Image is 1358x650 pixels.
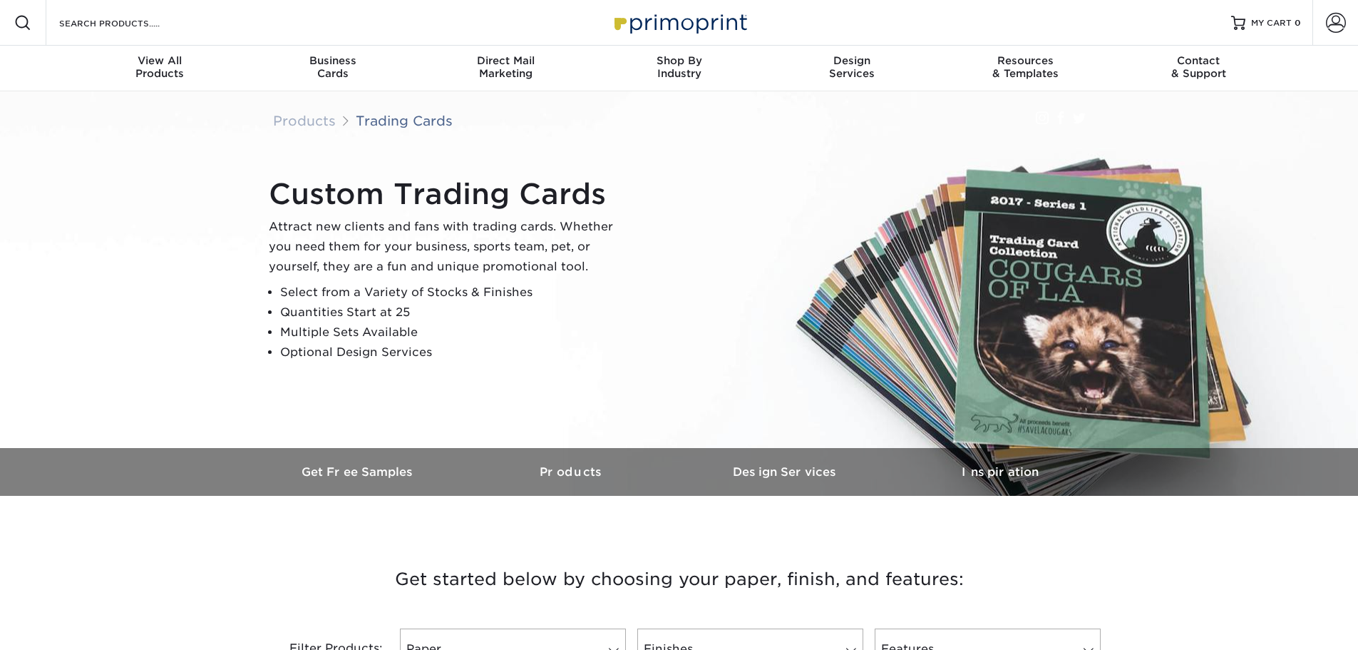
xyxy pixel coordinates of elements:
[419,54,592,80] div: Marketing
[73,46,247,91] a: View AllProducts
[1112,46,1285,91] a: Contact& Support
[73,54,247,80] div: Products
[252,465,465,479] h3: Get Free Samples
[608,7,751,38] img: Primoprint
[356,113,453,128] a: Trading Cards
[679,448,893,496] a: Design Services
[280,303,625,323] li: Quantities Start at 25
[592,54,766,67] span: Shop By
[273,113,336,128] a: Products
[766,46,939,91] a: DesignServices
[269,217,625,277] p: Attract new clients and fans with trading cards. Whether you need them for your business, sports ...
[280,323,625,342] li: Multiple Sets Available
[465,465,679,479] h3: Products
[893,465,1107,479] h3: Inspiration
[269,177,625,211] h1: Custom Trading Cards
[766,54,939,67] span: Design
[939,54,1112,80] div: & Templates
[262,547,1096,611] h3: Get started below by choosing your paper, finish, and features:
[1112,54,1285,67] span: Contact
[679,465,893,479] h3: Design Services
[280,283,625,303] li: Select from a Variety of Stocks & Finishes
[58,14,197,31] input: SEARCH PRODUCTS.....
[893,448,1107,496] a: Inspiration
[592,54,766,80] div: Industry
[73,54,247,67] span: View All
[939,46,1112,91] a: Resources& Templates
[1251,17,1292,29] span: MY CART
[1112,54,1285,80] div: & Support
[246,54,419,80] div: Cards
[592,46,766,91] a: Shop ByIndustry
[465,448,679,496] a: Products
[280,342,625,362] li: Optional Design Services
[939,54,1112,67] span: Resources
[419,54,592,67] span: Direct Mail
[1295,18,1301,28] span: 0
[766,54,939,80] div: Services
[252,448,465,496] a: Get Free Samples
[419,46,592,91] a: Direct MailMarketing
[246,46,419,91] a: BusinessCards
[246,54,419,67] span: Business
